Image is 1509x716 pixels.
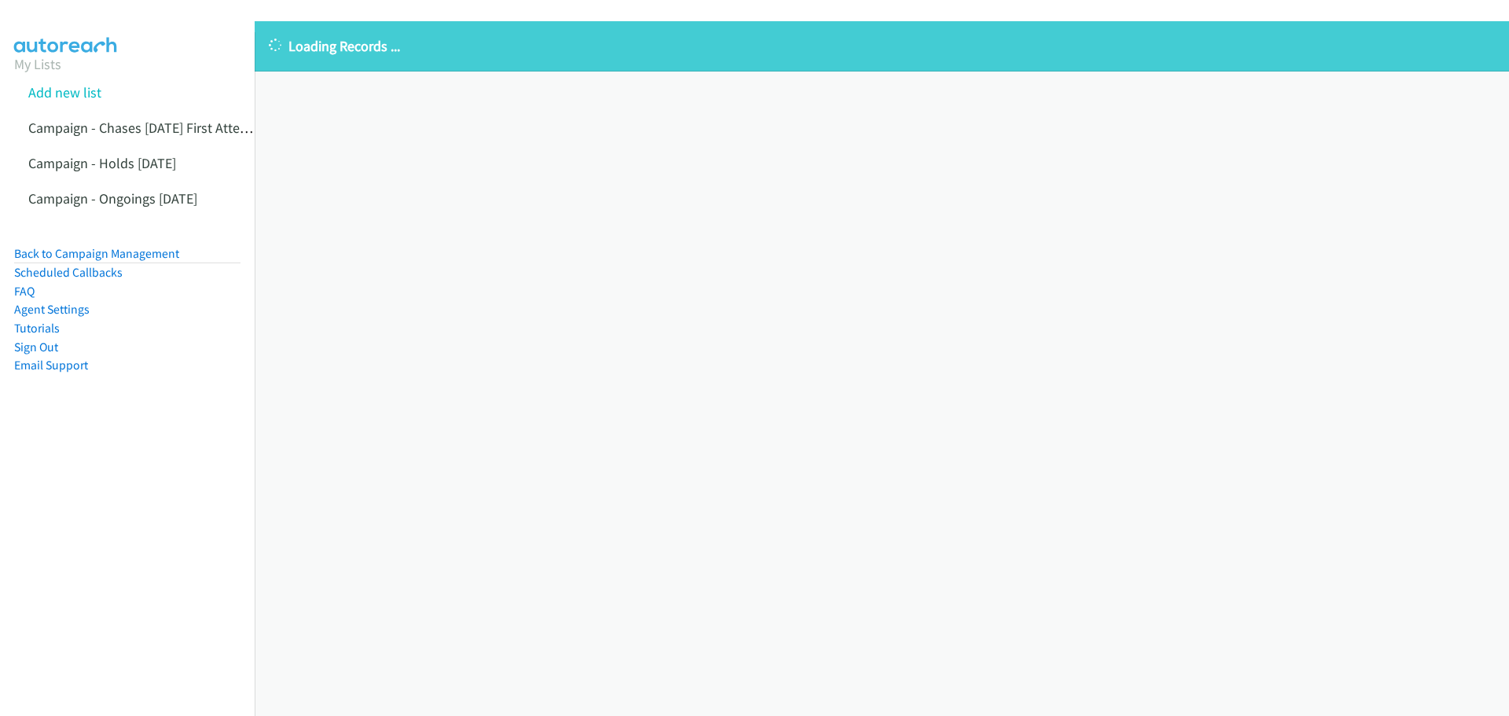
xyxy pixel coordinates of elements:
a: Tutorials [14,321,60,336]
a: Campaign - Ongoings [DATE] [28,189,197,207]
a: Add new list [28,83,101,101]
a: Email Support [14,358,88,373]
a: Sign Out [14,340,58,354]
a: Campaign - Chases [DATE] First Attempts [28,119,270,137]
a: Agent Settings [14,302,90,317]
a: Scheduled Callbacks [14,265,123,280]
a: My Lists [14,55,61,73]
a: Back to Campaign Management [14,246,179,261]
p: Loading Records ... [269,35,1495,57]
a: FAQ [14,284,35,299]
a: Campaign - Holds [DATE] [28,154,176,172]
